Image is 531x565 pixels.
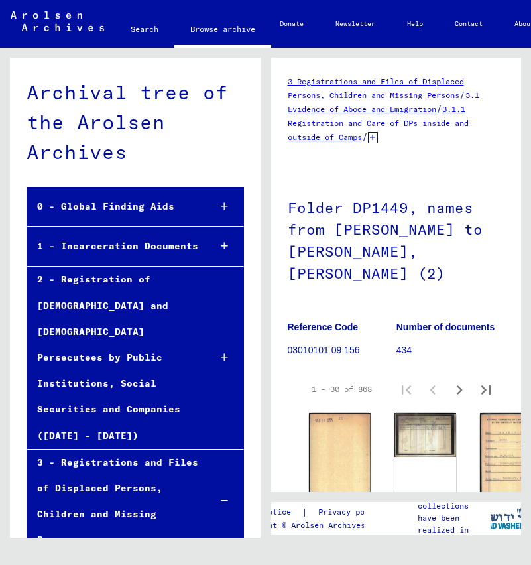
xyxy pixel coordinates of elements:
a: Browse archive [174,13,271,48]
div: | [235,505,399,519]
h1: Folder DP1449, names from [PERSON_NAME] to [PERSON_NAME], [PERSON_NAME] (2) [288,177,505,301]
div: 1 - Incarceration Documents [27,233,200,259]
a: Donate [264,8,320,40]
a: 3 Registrations and Files of Displaced Persons, Children and Missing Persons [288,76,464,100]
p: 434 [396,344,504,357]
div: 2 - Registration of [DEMOGRAPHIC_DATA] and [DEMOGRAPHIC_DATA] Persecutees by Public Institutions,... [27,267,200,448]
button: First page [393,376,420,403]
img: Arolsen_neg.svg [11,11,104,31]
b: Reference Code [288,322,359,332]
span: / [436,103,442,115]
div: 1 – 30 of 868 [312,383,372,395]
p: Copyright © Arolsen Archives, 2021 [235,519,399,531]
button: Next page [446,376,473,403]
span: / [459,89,465,101]
b: Number of documents [396,322,495,332]
button: Last page [473,376,499,403]
img: 001.jpg [394,413,456,457]
p: have been realized in partnership with [418,512,489,560]
img: 002.jpg [309,413,371,499]
img: yv_logo.png [481,501,530,534]
a: Help [391,8,439,40]
a: 3.1.1 Registration and Care of DPs inside and outside of Camps [288,104,469,142]
a: Search [115,13,174,45]
a: Newsletter [320,8,391,40]
div: 0 - Global Finding Aids [27,194,200,220]
button: Previous page [420,376,446,403]
div: Archival tree of the Arolsen Archives [27,78,244,167]
p: 03010101 09 156 [288,344,396,357]
a: Privacy policy [308,505,399,519]
span: / [362,131,368,143]
a: Contact [439,8,499,40]
div: 3 - Registrations and Files of Displaced Persons, Children and Missing Persons [27,450,200,554]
